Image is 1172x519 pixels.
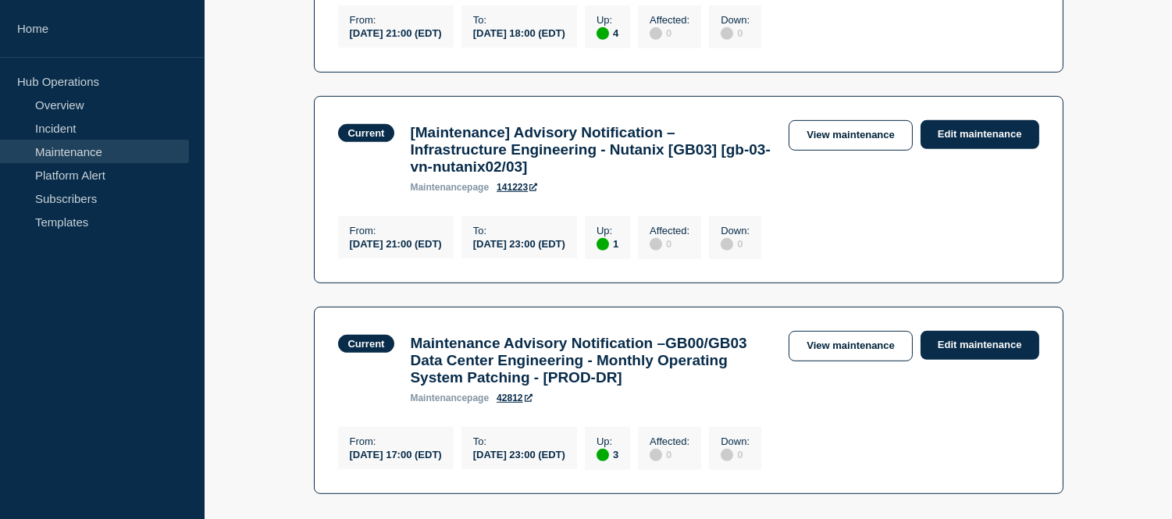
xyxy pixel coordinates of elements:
[350,435,442,447] p: From :
[597,447,618,461] div: 3
[473,236,565,250] div: [DATE] 23:00 (EDT)
[350,26,442,39] div: [DATE] 21:00 (EDT)
[650,238,662,251] div: disabled
[597,238,609,251] div: up
[497,393,532,403] a: 42812
[721,435,750,447] p: Down :
[597,225,618,236] p: Up :
[348,127,385,139] div: Current
[789,331,912,361] a: View maintenance
[597,14,618,26] p: Up :
[721,225,750,236] p: Down :
[410,124,773,176] h3: [Maintenance] Advisory Notification – Infrastructure Engineering - Nutanix [GB03] [gb-03-vn-nutan...
[597,435,618,447] p: Up :
[350,14,442,26] p: From :
[721,14,750,26] p: Down :
[721,238,733,251] div: disabled
[350,225,442,236] p: From :
[497,182,537,193] a: 141223
[721,26,750,40] div: 0
[721,27,733,40] div: disabled
[473,435,565,447] p: To :
[410,182,467,193] span: maintenance
[473,14,565,26] p: To :
[921,331,1039,360] a: Edit maintenance
[348,338,385,350] div: Current
[473,225,565,236] p: To :
[650,447,689,461] div: 0
[597,26,618,40] div: 4
[597,27,609,40] div: up
[721,236,750,251] div: 0
[410,335,773,386] h3: Maintenance Advisory Notification –GB00/GB03 Data Center Engineering - Monthly Operating System P...
[650,27,662,40] div: disabled
[650,236,689,251] div: 0
[650,449,662,461] div: disabled
[473,447,565,460] div: [DATE] 23:00 (EDT)
[650,225,689,236] p: Affected :
[650,435,689,447] p: Affected :
[350,447,442,460] div: [DATE] 17:00 (EDT)
[410,393,489,403] p: page
[597,449,609,461] div: up
[410,393,467,403] span: maintenance
[350,236,442,250] div: [DATE] 21:00 (EDT)
[721,449,733,461] div: disabled
[789,120,912,151] a: View maintenance
[650,26,689,40] div: 0
[473,26,565,39] div: [DATE] 18:00 (EDT)
[721,447,750,461] div: 0
[921,120,1039,149] a: Edit maintenance
[597,236,618,251] div: 1
[650,14,689,26] p: Affected :
[410,182,489,193] p: page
